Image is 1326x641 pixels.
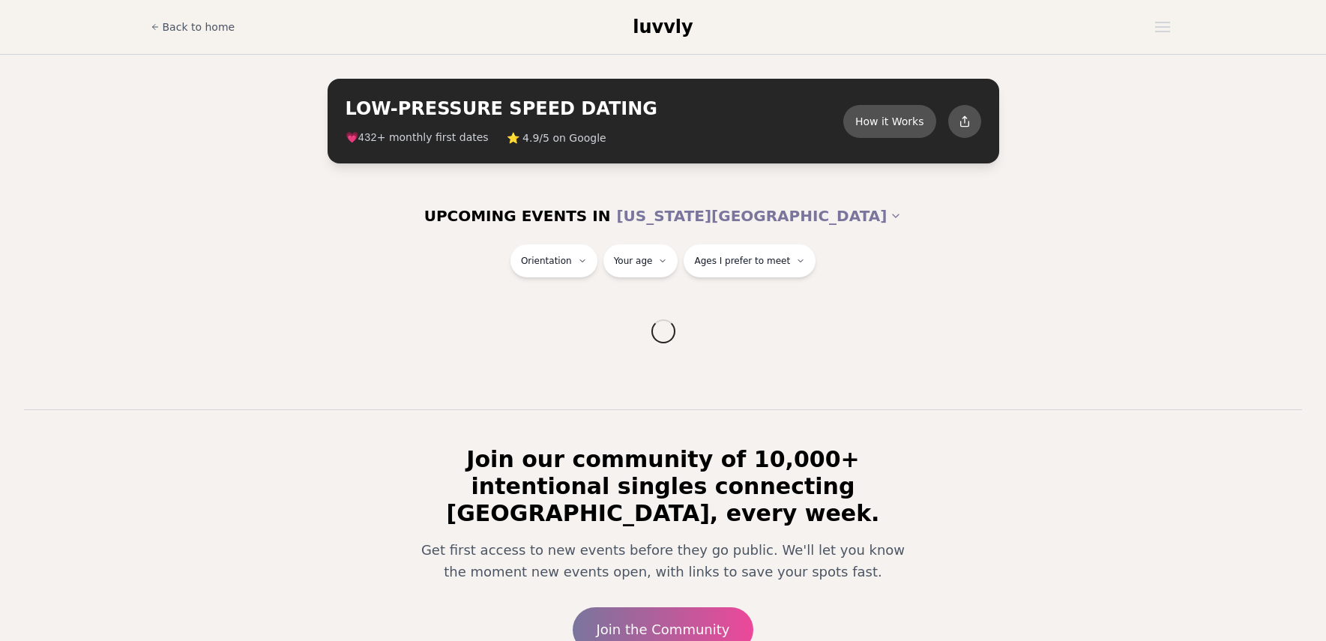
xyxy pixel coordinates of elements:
button: [US_STATE][GEOGRAPHIC_DATA] [616,199,902,232]
a: Back to home [151,12,235,42]
p: Get first access to new events before they go public. We'll let you know the moment new events op... [412,539,915,583]
button: Orientation [510,244,597,277]
h2: Join our community of 10,000+ intentional singles connecting [GEOGRAPHIC_DATA], every week. [400,446,927,527]
span: Back to home [163,19,235,34]
button: Open menu [1149,16,1176,38]
span: ⭐ 4.9/5 on Google [507,130,606,145]
span: Your age [614,255,653,267]
span: 432 [358,132,377,144]
span: Orientation [521,255,572,267]
span: Ages I prefer to meet [694,255,790,267]
span: 💗 + monthly first dates [346,130,489,145]
a: luvvly [633,15,693,39]
span: luvvly [633,16,693,37]
button: How it Works [843,105,936,138]
span: UPCOMING EVENTS IN [424,205,611,226]
h2: LOW-PRESSURE SPEED DATING [346,97,843,121]
button: Your age [603,244,678,277]
button: Ages I prefer to meet [684,244,816,277]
